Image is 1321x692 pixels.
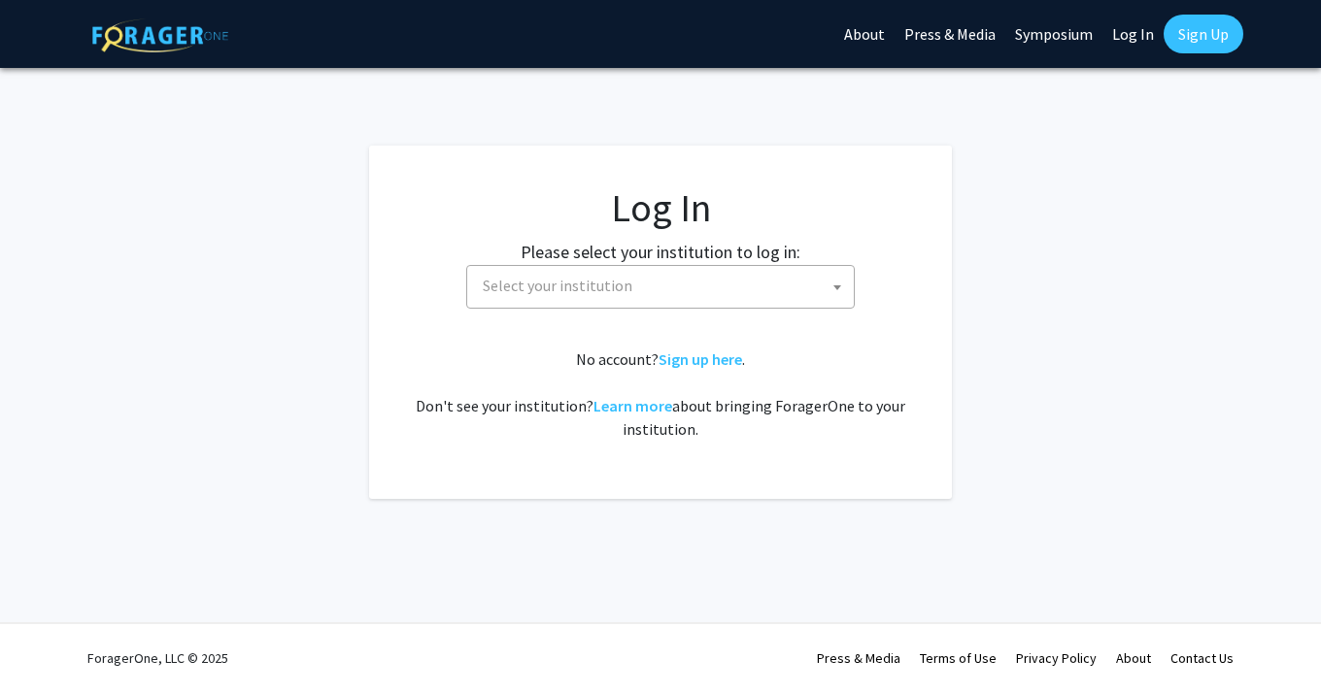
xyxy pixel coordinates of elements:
a: Privacy Policy [1016,649,1097,667]
a: Contact Us [1170,649,1234,667]
span: Select your institution [466,265,855,309]
span: Select your institution [483,276,632,295]
a: Sign up here [659,349,742,369]
div: ForagerOne, LLC © 2025 [87,624,228,692]
label: Please select your institution to log in: [521,239,800,265]
img: ForagerOne Logo [92,18,228,52]
div: No account? . Don't see your institution? about bringing ForagerOne to your institution. [408,347,913,441]
a: Terms of Use [920,649,997,667]
iframe: Chat [15,605,83,677]
a: Press & Media [817,649,900,667]
a: About [1116,649,1151,667]
a: Learn more about bringing ForagerOne to your institution [593,396,672,415]
a: Sign Up [1164,15,1243,53]
h1: Log In [408,184,913,231]
span: Select your institution [475,266,854,306]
